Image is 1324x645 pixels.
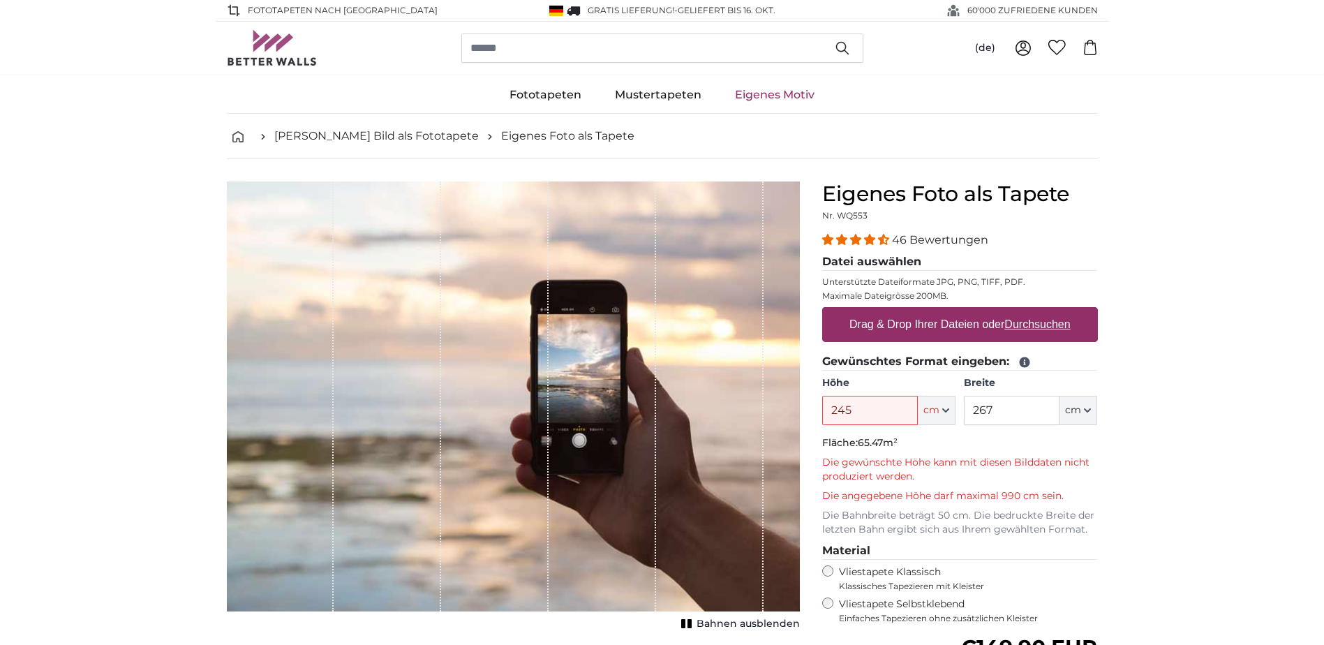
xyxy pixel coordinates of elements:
[822,276,1098,288] p: Unterstützte Dateiformate JPG, PNG, TIFF, PDF.
[822,353,1098,371] legend: Gewünschtes Format eingeben:
[677,614,800,634] button: Bahnen ausblenden
[822,253,1098,271] legend: Datei auswählen
[822,489,1098,503] p: Die angegebene Höhe darf maximal 990 cm sein.
[1059,396,1097,425] button: cm
[493,77,598,113] a: Fototapeten
[839,581,1086,592] span: Klassisches Tapezieren mit Kleister
[839,565,1086,592] label: Vliestapete Klassisch
[501,128,634,144] a: Eigenes Foto als Tapete
[1004,318,1070,330] u: Durchsuchen
[227,181,800,634] div: 1 of 1
[844,311,1076,339] label: Drag & Drop Ihrer Dateien oder
[822,210,868,221] span: Nr. WQ553
[822,290,1098,302] p: Maximale Dateigrösse 200MB.
[598,77,718,113] a: Mustertapeten
[549,6,563,16] img: Deutschland
[1065,403,1081,417] span: cm
[822,233,892,246] span: 4.37 stars
[822,376,955,390] label: Höhe
[274,128,479,144] a: [PERSON_NAME] Bild als Fototapete
[822,456,1098,484] p: Die gewünschte Höhe kann mit diesen Bilddaten nicht produziert werden.
[588,5,674,15] span: GRATIS Lieferung!
[822,436,1098,450] p: Fläche:
[858,436,898,449] span: 65.47m²
[678,5,775,15] span: Geliefert bis 16. Okt.
[839,598,1098,624] label: Vliestapete Selbstklebend
[892,233,988,246] span: 46 Bewertungen
[822,181,1098,207] h1: Eigenes Foto als Tapete
[822,542,1098,560] legend: Material
[918,396,955,425] button: cm
[697,617,800,631] span: Bahnen ausblenden
[964,376,1097,390] label: Breite
[227,30,318,66] img: Betterwalls
[822,509,1098,537] p: Die Bahnbreite beträgt 50 cm. Die bedruckte Breite der letzten Bahn ergibt sich aus Ihrem gewählt...
[674,5,775,15] span: -
[967,4,1098,17] span: 60'000 ZUFRIEDENE KUNDEN
[227,114,1098,159] nav: breadcrumbs
[718,77,831,113] a: Eigenes Motiv
[839,613,1098,624] span: Einfaches Tapezieren ohne zusätzlichen Kleister
[964,36,1006,61] button: (de)
[923,403,939,417] span: cm
[248,4,438,17] span: Fototapeten nach [GEOGRAPHIC_DATA]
